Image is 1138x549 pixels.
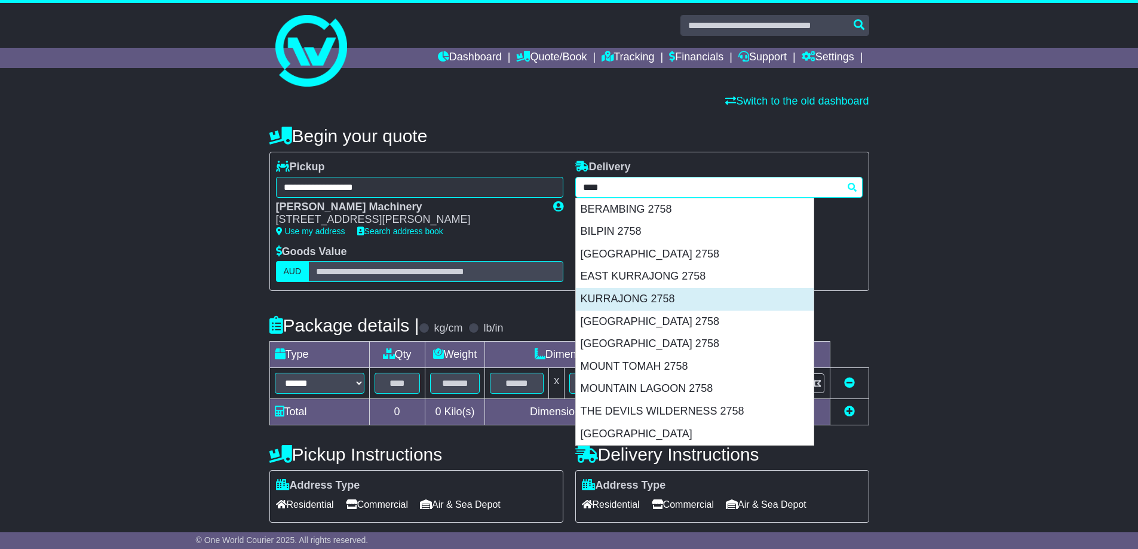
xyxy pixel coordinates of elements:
h4: Package details | [269,315,419,335]
label: Goods Value [276,246,347,259]
a: Tracking [602,48,654,68]
label: kg/cm [434,322,462,335]
div: [PERSON_NAME] Machinery [276,201,541,214]
div: [GEOGRAPHIC_DATA] 2758 [576,333,814,355]
a: Use my address [276,226,345,236]
h4: Pickup Instructions [269,444,563,464]
div: MOUNT TOMAH 2758 [576,355,814,378]
typeahead: Please provide city [575,177,863,198]
div: [GEOGRAPHIC_DATA] [576,423,814,446]
td: Qty [369,342,425,368]
a: Search address book [357,226,443,236]
td: Total [269,399,369,425]
label: Address Type [276,479,360,492]
h4: Begin your quote [269,126,869,146]
div: THE DEVILS WILDERNESS 2758 [576,400,814,423]
label: AUD [276,261,309,282]
span: © One World Courier 2025. All rights reserved. [196,535,369,545]
a: Quote/Book [516,48,587,68]
label: Address Type [582,479,666,492]
span: Air & Sea Depot [726,495,806,514]
label: lb/in [483,322,503,335]
td: Type [269,342,369,368]
td: Dimensions (L x W x H) [485,342,707,368]
div: KURRAJONG 2758 [576,288,814,311]
span: Residential [582,495,640,514]
span: Residential [276,495,334,514]
td: Dimensions in Centimetre(s) [485,399,707,425]
a: Financials [669,48,723,68]
td: Kilo(s) [425,399,485,425]
h4: Delivery Instructions [575,444,869,464]
span: 0 [435,406,441,418]
label: Delivery [575,161,631,174]
label: Pickup [276,161,325,174]
a: Dashboard [438,48,502,68]
span: Commercial [346,495,408,514]
div: EAST KURRAJONG 2758 [576,265,814,288]
a: Support [738,48,787,68]
div: [STREET_ADDRESS][PERSON_NAME] [276,213,541,226]
td: 0 [369,399,425,425]
a: Settings [802,48,854,68]
span: Air & Sea Depot [420,495,501,514]
td: Weight [425,342,485,368]
div: [GEOGRAPHIC_DATA] 2758 [576,311,814,333]
a: Switch to the old dashboard [725,95,869,107]
a: Remove this item [844,377,855,389]
div: BILPIN 2758 [576,220,814,243]
td: x [549,368,565,399]
div: BERAMBING 2758 [576,198,814,221]
span: Commercial [652,495,714,514]
div: MOUNTAIN LAGOON 2758 [576,378,814,400]
a: Add new item [844,406,855,418]
div: [GEOGRAPHIC_DATA] 2758 [576,243,814,266]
